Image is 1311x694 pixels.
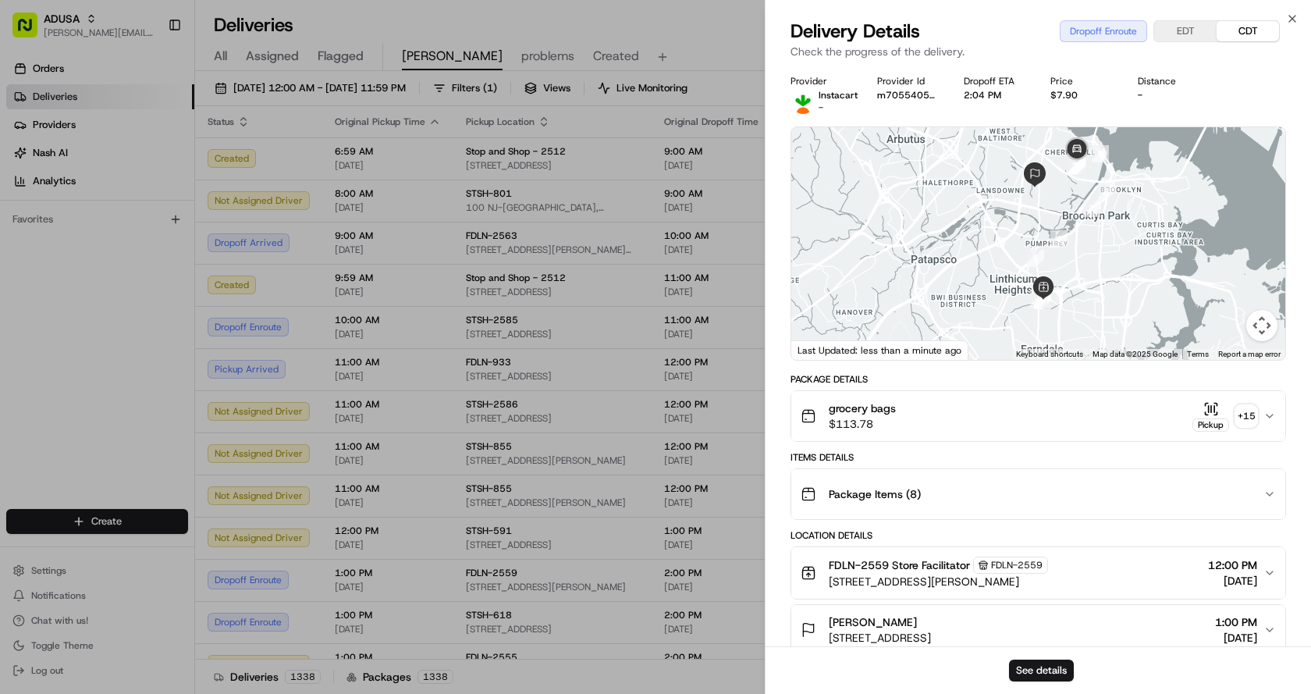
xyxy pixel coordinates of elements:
[1208,557,1257,573] span: 12:00 PM
[1050,75,1112,87] div: Price
[147,226,250,242] span: API Documentation
[1192,418,1229,432] div: Pickup
[791,547,1285,599] button: FDLN-2559 Store FacilitatorFDLN-2559[STREET_ADDRESS][PERSON_NAME]12:00 PM[DATE]
[155,265,189,276] span: Pylon
[16,228,28,240] div: 📗
[1027,250,1044,267] div: 5
[1192,401,1257,432] button: Pickup+15
[110,264,189,276] a: Powered byPylon
[791,75,852,87] div: Provider
[1068,157,1085,174] div: 20
[1034,292,1051,309] div: 2
[791,529,1286,542] div: Location Details
[265,154,284,173] button: Start new chat
[1187,350,1209,358] a: Terms
[791,373,1286,386] div: Package Details
[1050,89,1112,101] div: $7.90
[795,340,847,360] img: Google
[991,559,1043,571] span: FDLN-2559
[1083,200,1100,217] div: 7
[53,149,256,165] div: Start new chat
[41,101,258,117] input: Clear
[1215,630,1257,646] span: [DATE]
[1235,405,1257,427] div: + 15
[829,486,921,502] span: Package Items ( 8 )
[1246,310,1277,341] button: Map camera controls
[829,630,931,646] span: [STREET_ADDRESS]
[53,165,197,177] div: We're available if you need us!
[1138,75,1199,87] div: Distance
[126,220,257,248] a: 💻API Documentation
[16,62,284,87] p: Welcome 👋
[791,44,1286,59] p: Check the progress of the delivery.
[132,228,144,240] div: 💻
[964,89,1025,101] div: 2:04 PM
[791,391,1285,441] button: grocery bags$113.78Pickup+15
[1009,660,1074,682] button: See details
[1098,183,1115,200] div: 8
[791,340,968,360] div: Last Updated: less than a minute ago
[829,574,1048,589] span: [STREET_ADDRESS][PERSON_NAME]
[964,75,1025,87] div: Dropoff ETA
[1092,350,1178,358] span: Map data ©2025 Google
[1050,230,1068,247] div: 6
[877,75,939,87] div: Provider Id
[791,89,815,114] img: profile_instacart_ahold_partner.png
[16,16,47,47] img: Nash
[1154,21,1217,41] button: EDT
[877,89,939,101] button: m705540568
[1030,290,1047,308] div: 4
[1016,349,1083,360] button: Keyboard shortcuts
[1218,350,1281,358] a: Report a map error
[791,451,1286,464] div: Items Details
[795,340,847,360] a: Open this area in Google Maps (opens a new window)
[1217,21,1279,41] button: CDT
[31,226,119,242] span: Knowledge Base
[9,220,126,248] a: 📗Knowledge Base
[829,614,917,630] span: [PERSON_NAME]
[819,89,858,101] span: Instacart
[829,416,896,432] span: $113.78
[819,101,823,114] span: -
[1069,158,1086,175] div: 10
[791,605,1285,655] button: [PERSON_NAME][STREET_ADDRESS]1:00 PM[DATE]
[829,400,896,416] span: grocery bags
[1215,614,1257,630] span: 1:00 PM
[1138,89,1199,101] div: -
[1092,145,1109,162] div: 9
[791,19,920,44] span: Delivery Details
[1208,573,1257,589] span: [DATE]
[1192,401,1229,432] button: Pickup
[16,149,44,177] img: 1736555255976-a54dd68f-1ca7-489b-9aae-adbdc363a1c4
[791,469,1285,519] button: Package Items (8)
[829,557,970,573] span: FDLN-2559 Store Facilitator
